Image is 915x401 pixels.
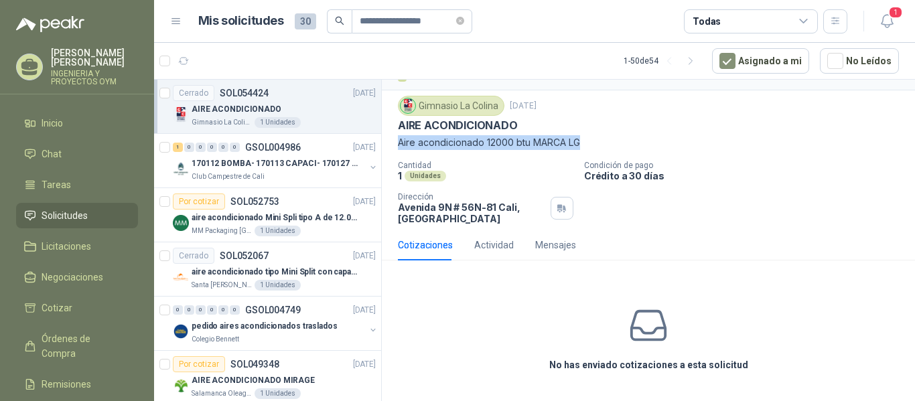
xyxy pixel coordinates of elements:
[335,16,344,25] span: search
[42,331,125,361] span: Órdenes de Compra
[398,170,402,181] p: 1
[173,106,189,123] img: Company Logo
[207,143,217,152] div: 0
[255,280,301,291] div: 1 Unidades
[42,239,91,254] span: Licitaciones
[198,11,284,31] h1: Mis solicitudes
[173,378,189,394] img: Company Logo
[16,264,138,290] a: Negociaciones
[220,251,269,260] p: SOL052067
[245,305,301,315] p: GSOL004749
[192,374,315,387] p: AIRE ACONDICIONADO MIRAGE
[16,141,138,167] a: Chat
[888,6,903,19] span: 1
[353,250,376,262] p: [DATE]
[398,161,573,170] p: Cantidad
[456,17,464,25] span: close-circle
[42,208,88,223] span: Solicitudes
[398,238,453,252] div: Cotizaciones
[218,305,228,315] div: 0
[16,203,138,228] a: Solicitudes
[173,85,214,101] div: Cerrado
[192,157,358,170] p: 170112 BOMBA- 170113 CAPACI- 170127 MOTOR 170119 R
[549,357,748,372] h3: No has enviado cotizaciones a esta solicitud
[173,302,378,345] a: 0 0 0 0 0 0 GSOL004749[DATE] Company Logopedido aires acondicionados trasladosColegio Bennett
[474,238,514,252] div: Actividad
[42,301,72,315] span: Cotizar
[42,377,91,392] span: Remisiones
[693,14,721,29] div: Todas
[173,143,183,152] div: 1
[16,326,138,366] a: Órdenes de Compra
[192,103,281,116] p: AIRE ACONDICIONADO
[42,177,71,192] span: Tareas
[398,192,545,202] p: Dirección
[16,172,138,197] a: Tareas
[42,116,63,131] span: Inicio
[820,48,899,74] button: No Leídos
[398,96,504,116] div: Gimnasio La Colina
[42,147,62,161] span: Chat
[192,334,239,345] p: Colegio Bennett
[184,143,194,152] div: 0
[51,48,138,67] p: [PERSON_NAME] [PERSON_NAME]
[173,139,378,182] a: 1 0 0 0 0 0 GSOL004986[DATE] Company Logo170112 BOMBA- 170113 CAPACI- 170127 MOTOR 170119 RClub C...
[230,197,279,206] p: SOL052753
[192,171,265,182] p: Club Campestre de Cali
[535,238,576,252] div: Mensajes
[255,117,301,128] div: 1 Unidades
[230,359,279,369] p: SOL049348
[192,320,338,333] p: pedido aires acondicionados traslados
[353,87,376,100] p: [DATE]
[255,226,301,236] div: 1 Unidades
[218,143,228,152] div: 0
[16,372,138,397] a: Remisiones
[510,100,537,112] p: [DATE]
[173,269,189,285] img: Company Logo
[875,9,899,33] button: 1
[353,195,376,208] p: [DATE]
[456,15,464,27] span: close-circle
[184,305,194,315] div: 0
[173,161,189,177] img: Company Logo
[173,323,189,339] img: Company Logo
[192,117,252,128] p: Gimnasio La Colina
[192,280,252,291] p: Santa [PERSON_NAME]
[230,305,240,315] div: 0
[584,161,910,170] p: Condición de pago
[51,70,138,86] p: INGENIERIA Y PROYECTOS OYM
[584,170,910,181] p: Crédito a 30 días
[192,226,252,236] p: MM Packaging [GEOGRAPHIC_DATA]
[220,88,269,98] p: SOL054424
[398,135,899,150] p: Aire acondicionado 12000 btu MARCA LG
[154,188,381,242] a: Por cotizarSOL052753[DATE] Company Logoaire acondicionado Mini Spli tipo A de 12.000 BTU.MM Packa...
[401,98,415,113] img: Company Logo
[154,242,381,297] a: CerradoSOL052067[DATE] Company Logoaire acondicionado tipo Mini Split con capacidad de 12000 BTU ...
[16,16,84,32] img: Logo peakr
[295,13,316,29] span: 30
[712,48,809,74] button: Asignado a mi
[192,388,252,399] p: Salamanca Oleaginosas SAS
[192,266,358,278] p: aire acondicionado tipo Mini Split con capacidad de 12000 BTU a 110V o 220V
[173,193,225,210] div: Por cotizar
[353,141,376,154] p: [DATE]
[16,110,138,136] a: Inicio
[192,212,358,224] p: aire acondicionado Mini Spli tipo A de 12.000 BTU.
[245,143,301,152] p: GSOL004986
[16,295,138,321] a: Cotizar
[173,356,225,372] div: Por cotizar
[255,388,301,399] div: 1 Unidades
[196,143,206,152] div: 0
[173,305,183,315] div: 0
[405,171,446,181] div: Unidades
[196,305,206,315] div: 0
[353,304,376,317] p: [DATE]
[398,202,545,224] p: Avenida 9N # 56N-81 Cali , [GEOGRAPHIC_DATA]
[173,248,214,264] div: Cerrado
[353,358,376,371] p: [DATE]
[173,215,189,231] img: Company Logo
[42,270,103,285] span: Negociaciones
[16,234,138,259] a: Licitaciones
[624,50,701,72] div: 1 - 50 de 54
[154,80,381,134] a: CerradoSOL054424[DATE] Company LogoAIRE ACONDICIONADOGimnasio La Colina1 Unidades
